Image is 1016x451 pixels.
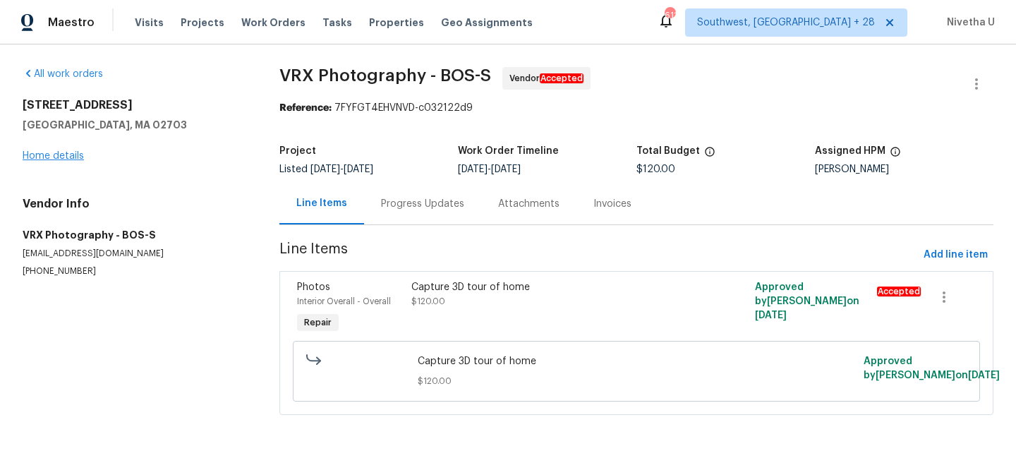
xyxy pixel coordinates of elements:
[877,287,921,296] em: Accepted
[941,16,995,30] span: Nivetha U
[864,356,1000,380] span: Approved by [PERSON_NAME] on
[968,371,1000,380] span: [DATE]
[296,196,347,210] div: Line Items
[23,98,246,112] h2: [STREET_ADDRESS]
[181,16,224,30] span: Projects
[418,354,855,368] span: Capture 3D tour of home
[23,228,246,242] h5: VRX Photography - BOS-S
[23,248,246,260] p: [EMAIL_ADDRESS][DOMAIN_NAME]
[411,280,689,294] div: Capture 3D tour of home
[297,297,391,306] span: Interior Overall - Overall
[890,146,901,164] span: The hpm assigned to this work order.
[441,16,533,30] span: Geo Assignments
[924,246,988,264] span: Add line item
[279,242,918,268] span: Line Items
[540,73,583,83] em: Accepted
[704,146,715,164] span: The total cost of line items that have been proposed by Opendoor. This sum includes line items th...
[23,69,103,79] a: All work orders
[48,16,95,30] span: Maestro
[241,16,306,30] span: Work Orders
[509,71,589,85] span: Vendor
[697,16,875,30] span: Southwest, [GEOGRAPHIC_DATA] + 28
[418,374,855,388] span: $120.00
[279,146,316,156] h5: Project
[636,164,675,174] span: $120.00
[279,103,332,113] b: Reference:
[310,164,373,174] span: -
[298,315,337,330] span: Repair
[593,197,631,211] div: Invoices
[815,146,885,156] h5: Assigned HPM
[344,164,373,174] span: [DATE]
[381,197,464,211] div: Progress Updates
[458,164,488,174] span: [DATE]
[369,16,424,30] span: Properties
[322,18,352,28] span: Tasks
[279,101,993,115] div: 7FYFGT4EHVNVD-c032122d9
[755,311,787,320] span: [DATE]
[815,164,993,174] div: [PERSON_NAME]
[23,151,84,161] a: Home details
[411,297,445,306] span: $120.00
[458,146,559,156] h5: Work Order Timeline
[135,16,164,30] span: Visits
[755,282,859,320] span: Approved by [PERSON_NAME] on
[310,164,340,174] span: [DATE]
[491,164,521,174] span: [DATE]
[23,118,246,132] h5: [GEOGRAPHIC_DATA], MA 02703
[23,265,246,277] p: [PHONE_NUMBER]
[636,146,700,156] h5: Total Budget
[458,164,521,174] span: -
[279,67,491,84] span: VRX Photography - BOS-S
[665,8,675,23] div: 611
[297,282,330,292] span: Photos
[23,197,246,211] h4: Vendor Info
[279,164,373,174] span: Listed
[918,242,993,268] button: Add line item
[498,197,560,211] div: Attachments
